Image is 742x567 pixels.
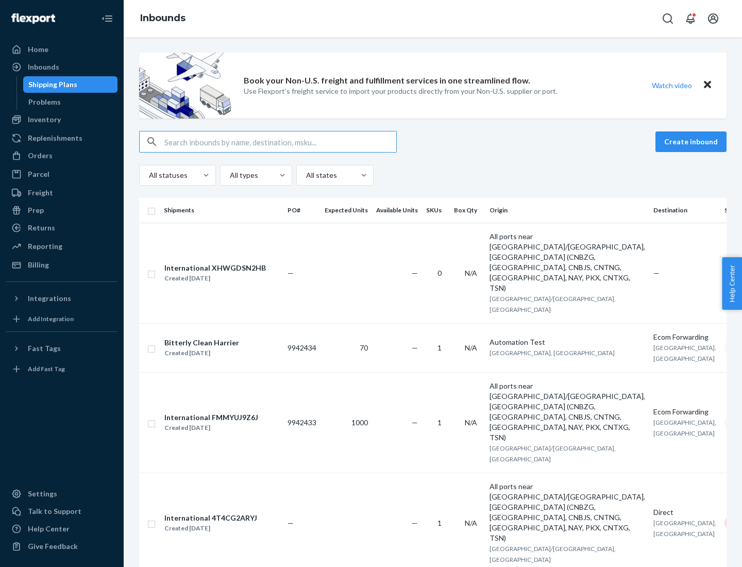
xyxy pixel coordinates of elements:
input: All statuses [148,170,149,180]
div: Home [28,44,48,55]
div: Ecom Forwarding [653,332,716,342]
button: Open Search Box [657,8,678,29]
th: Box Qty [450,198,485,223]
button: Fast Tags [6,340,117,357]
div: Created [DATE] [164,423,258,433]
a: Home [6,41,117,58]
div: Billing [28,260,49,270]
a: Add Fast Tag [6,361,117,377]
a: Billing [6,257,117,273]
div: Freight [28,188,53,198]
a: Inbounds [140,12,185,24]
span: [GEOGRAPHIC_DATA], [GEOGRAPHIC_DATA] [653,419,716,437]
span: — [412,418,418,427]
img: Flexport logo [11,13,55,24]
a: Parcel [6,166,117,182]
a: Prep [6,202,117,219]
div: All ports near [GEOGRAPHIC_DATA]/[GEOGRAPHIC_DATA], [GEOGRAPHIC_DATA] (CNBZG, [GEOGRAPHIC_DATA], ... [490,481,645,543]
span: N/A [465,343,477,352]
button: Help Center [722,257,742,310]
span: — [653,269,660,277]
button: Open notifications [680,8,701,29]
button: Close [701,78,714,93]
a: Orders [6,147,117,164]
input: Search inbounds by name, destination, msku... [164,131,396,152]
div: Talk to Support [28,506,81,516]
a: Inventory [6,111,117,128]
div: Bitterly Clean Harrier [164,338,239,348]
span: 1000 [351,418,368,427]
div: International FMMYUJ9Z6J [164,412,258,423]
div: Replenishments [28,133,82,143]
th: Destination [649,198,720,223]
div: Fast Tags [28,343,61,354]
div: Settings [28,489,57,499]
div: Give Feedback [28,541,78,552]
a: Problems [23,94,118,110]
a: Returns [6,220,117,236]
span: 0 [437,269,442,277]
div: Created [DATE] [164,523,257,533]
a: Freight [6,185,117,201]
div: Add Integration [28,314,74,323]
th: Expected Units [321,198,372,223]
div: Ecom Forwarding [653,407,716,417]
span: 1 [437,519,442,527]
a: Reporting [6,238,117,255]
ol: breadcrumbs [132,4,194,34]
div: All ports near [GEOGRAPHIC_DATA]/[GEOGRAPHIC_DATA], [GEOGRAPHIC_DATA] (CNBZG, [GEOGRAPHIC_DATA], ... [490,231,645,293]
input: All states [305,170,306,180]
span: N/A [465,269,477,277]
button: Open account menu [703,8,723,29]
th: Shipments [160,198,283,223]
span: 70 [360,343,368,352]
span: [GEOGRAPHIC_DATA], [GEOGRAPHIC_DATA] [490,349,615,357]
span: [GEOGRAPHIC_DATA]/[GEOGRAPHIC_DATA], [GEOGRAPHIC_DATA] [490,295,616,313]
div: Created [DATE] [164,273,266,283]
th: Origin [485,198,649,223]
div: Add Fast Tag [28,364,65,373]
a: Replenishments [6,130,117,146]
a: Help Center [6,521,117,537]
span: 1 [437,343,442,352]
th: Available Units [372,198,422,223]
span: 1 [437,418,442,427]
div: Automation Test [490,337,645,347]
span: — [412,343,418,352]
a: Shipping Plans [23,76,118,93]
div: Direct [653,507,716,518]
span: [GEOGRAPHIC_DATA], [GEOGRAPHIC_DATA] [653,344,716,362]
button: Integrations [6,290,117,307]
button: Give Feedback [6,538,117,555]
div: Created [DATE] [164,348,239,358]
div: Orders [28,151,53,161]
p: Book your Non-U.S. freight and fulfillment services in one streamlined flow. [244,75,530,87]
button: Create inbound [655,131,727,152]
a: Inbounds [6,59,117,75]
a: Talk to Support [6,503,117,520]
span: [GEOGRAPHIC_DATA], [GEOGRAPHIC_DATA] [653,519,716,538]
div: Parcel [28,169,49,179]
div: Shipping Plans [28,79,77,90]
div: International XHWGDSN2HB [164,263,266,273]
div: All ports near [GEOGRAPHIC_DATA]/[GEOGRAPHIC_DATA], [GEOGRAPHIC_DATA] (CNBZG, [GEOGRAPHIC_DATA], ... [490,381,645,443]
div: Problems [28,97,61,107]
a: Add Integration [6,311,117,327]
span: [GEOGRAPHIC_DATA]/[GEOGRAPHIC_DATA], [GEOGRAPHIC_DATA] [490,545,616,563]
span: — [412,519,418,527]
div: Inventory [28,114,61,125]
div: Integrations [28,293,71,304]
p: Use Flexport’s freight service to import your products directly from your Non-U.S. supplier or port. [244,86,558,96]
div: Help Center [28,524,70,534]
th: SKUs [422,198,450,223]
button: Watch video [645,78,699,93]
div: Prep [28,205,44,215]
div: Inbounds [28,62,59,72]
div: International 4T4CG2ARYJ [164,513,257,523]
span: N/A [465,418,477,427]
span: N/A [465,519,477,527]
span: — [288,519,294,527]
td: 9942434 [283,323,321,372]
a: Settings [6,486,117,502]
